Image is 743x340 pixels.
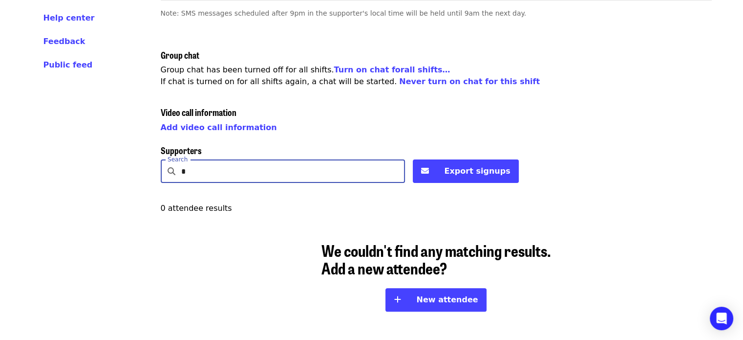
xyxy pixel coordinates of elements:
[385,288,486,312] button: New attendee
[161,65,540,86] span: Group chat has been turned off for all shifts . If chat is turned on for all shifts again, a chat...
[43,60,93,69] span: Public feed
[181,159,405,183] input: Search
[334,65,450,74] a: Turn on chat forall shifts…
[43,13,95,23] span: Help center
[710,307,733,330] div: Open Intercom Messenger
[321,239,551,279] span: We couldn't find any matching results. Add a new attendee?
[43,59,137,71] a: Public feed
[168,157,188,162] label: Search
[161,203,712,214] div: 0 attendee results
[43,36,85,47] button: Feedback
[161,106,236,118] span: Video call information
[161,144,202,157] span: Supporters
[161,9,527,17] span: Note: SMS messages scheduled after 9pm in the supporter's local time will be held until 9am the n...
[421,166,429,176] i: envelope icon
[416,295,478,304] span: New attendee
[161,123,277,132] a: Add video call information
[399,76,540,88] button: Never turn on chat for this shift
[168,167,175,176] i: search icon
[161,48,199,61] span: Group chat
[413,159,519,183] button: Export signups
[394,295,401,304] i: plus icon
[445,166,510,176] span: Export signups
[43,12,137,24] a: Help center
